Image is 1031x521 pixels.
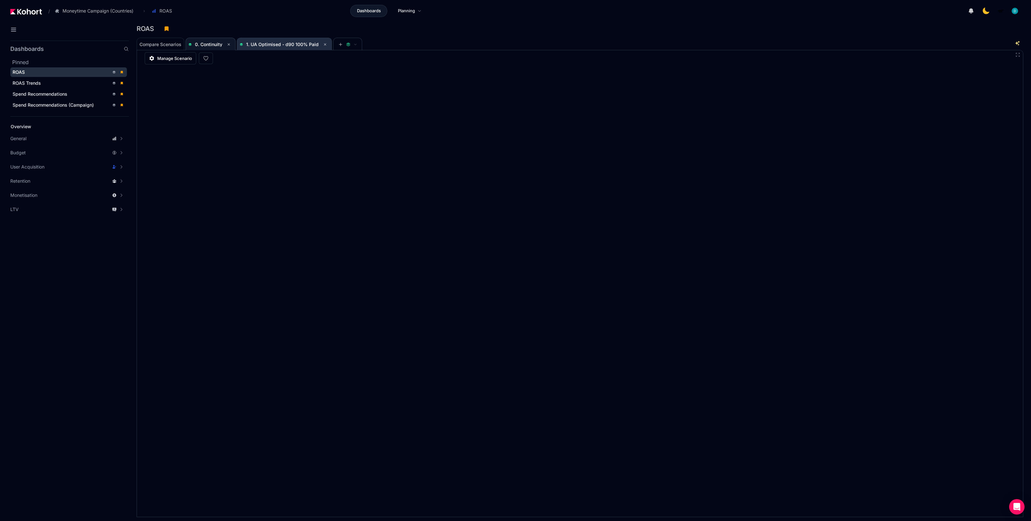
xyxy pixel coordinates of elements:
[10,100,127,110] a: Spend Recommendations (Campaign)
[13,69,25,75] span: ROAS
[13,80,41,86] span: ROAS Trends
[10,150,26,156] span: Budget
[142,8,146,14] span: ›
[10,135,26,142] span: General
[157,55,192,62] span: Manage Scenario
[195,42,222,47] span: 0. Continuity
[10,192,37,198] span: Monetisation
[357,8,381,14] span: Dashboards
[391,5,428,17] a: Planning
[350,5,387,17] a: Dashboards
[10,206,19,213] span: LTV
[11,124,31,129] span: Overview
[51,5,140,16] button: Moneytime Campaign (Countries)
[148,5,179,16] button: ROAS
[140,42,181,47] span: Compare Scenarios
[10,178,30,184] span: Retention
[1015,52,1020,57] button: Fullscreen
[43,8,50,14] span: /
[145,52,196,64] a: Manage Scenario
[8,122,118,131] a: Overview
[1009,499,1025,515] div: Open Intercom Messenger
[246,42,319,47] span: 1. UA Optimised - d90 100% Paid
[398,8,415,14] span: Planning
[10,46,44,52] h2: Dashboards
[10,164,44,170] span: User Acquisition
[12,58,129,66] h2: Pinned
[63,8,133,14] span: Moneytime Campaign (Countries)
[13,91,67,97] span: Spend Recommendations
[10,78,127,88] a: ROAS Trends
[13,102,94,108] span: Spend Recommendations (Campaign)
[10,89,127,99] a: Spend Recommendations
[997,8,1004,14] img: logo_MoneyTimeLogo_1_20250619094856634230.png
[159,8,172,14] span: ROAS
[10,67,127,77] a: ROAS
[137,25,158,32] h3: ROAS
[10,9,42,14] img: Kohort logo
